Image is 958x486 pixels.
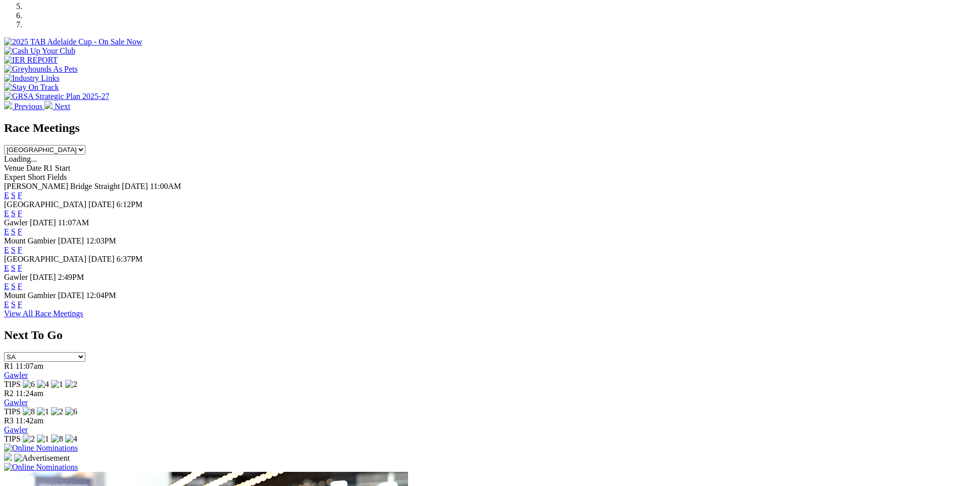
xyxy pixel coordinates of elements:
span: Mount Gambier [4,236,56,245]
img: Greyhounds As Pets [4,65,78,74]
img: 2 [65,380,77,389]
a: Gawler [4,398,28,407]
img: Industry Links [4,74,60,83]
span: 12:04PM [86,291,116,300]
h2: Next To Go [4,328,954,342]
span: [DATE] [30,218,56,227]
img: 1 [37,434,49,444]
span: [DATE] [88,200,115,209]
a: Gawler [4,371,28,379]
img: 6 [65,407,77,416]
span: Fields [47,173,67,181]
h2: Race Meetings [4,121,954,135]
a: F [18,227,22,236]
a: F [18,264,22,272]
img: IER REPORT [4,56,58,65]
span: 11:24am [16,389,43,398]
span: [DATE] [30,273,56,281]
a: Next [44,102,70,111]
a: S [11,191,16,200]
a: E [4,282,9,290]
span: Previous [14,102,42,111]
a: E [4,209,9,218]
img: Online Nominations [4,463,78,472]
span: Short [28,173,45,181]
img: 15187_Greyhounds_GreysPlayCentral_Resize_SA_WebsiteBanner_300x115_2025.jpg [4,453,12,461]
img: 1 [51,380,63,389]
a: S [11,282,16,290]
a: F [18,246,22,254]
img: Online Nominations [4,444,78,453]
img: 4 [37,380,49,389]
a: E [4,264,9,272]
span: Next [55,102,70,111]
a: S [11,300,16,309]
span: R3 [4,416,14,425]
span: [DATE] [58,236,84,245]
span: 11:07AM [58,218,89,227]
a: View All Race Meetings [4,309,83,318]
a: S [11,246,16,254]
span: [GEOGRAPHIC_DATA] [4,200,86,209]
span: TIPS [4,434,21,443]
span: TIPS [4,407,21,416]
span: 11:42am [16,416,43,425]
span: 12:03PM [86,236,116,245]
img: 2 [51,407,63,416]
img: GRSA Strategic Plan 2025-27 [4,92,109,101]
span: 6:12PM [117,200,143,209]
img: Advertisement [14,454,70,463]
span: Date [26,164,41,172]
span: R2 [4,389,14,398]
img: chevron-left-pager-white.svg [4,101,12,109]
span: Gawler [4,273,28,281]
a: E [4,227,9,236]
span: [GEOGRAPHIC_DATA] [4,255,86,263]
span: [DATE] [58,291,84,300]
span: Gawler [4,218,28,227]
a: E [4,300,9,309]
span: TIPS [4,380,21,388]
span: Expert [4,173,26,181]
span: Venue [4,164,24,172]
img: 6 [23,380,35,389]
a: S [11,264,16,272]
span: [DATE] [88,255,115,263]
img: Stay On Track [4,83,59,92]
img: 8 [51,434,63,444]
a: F [18,282,22,290]
img: 8 [23,407,35,416]
span: 2:49PM [58,273,84,281]
img: chevron-right-pager-white.svg [44,101,53,109]
span: 6:37PM [117,255,143,263]
a: Previous [4,102,44,111]
a: S [11,209,16,218]
a: E [4,191,9,200]
span: Loading... [4,155,37,163]
img: 1 [37,407,49,416]
span: R1 [4,362,14,370]
span: [PERSON_NAME] Bridge Straight [4,182,120,190]
span: [DATE] [122,182,148,190]
span: R1 Start [43,164,70,172]
a: Gawler [4,425,28,434]
a: E [4,246,9,254]
a: S [11,227,16,236]
span: 11:07am [16,362,43,370]
a: F [18,300,22,309]
span: Mount Gambier [4,291,56,300]
span: 11:00AM [150,182,181,190]
a: F [18,209,22,218]
img: 2025 TAB Adelaide Cup - On Sale Now [4,37,142,46]
img: 4 [65,434,77,444]
a: F [18,191,22,200]
img: Cash Up Your Club [4,46,75,56]
img: 2 [23,434,35,444]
